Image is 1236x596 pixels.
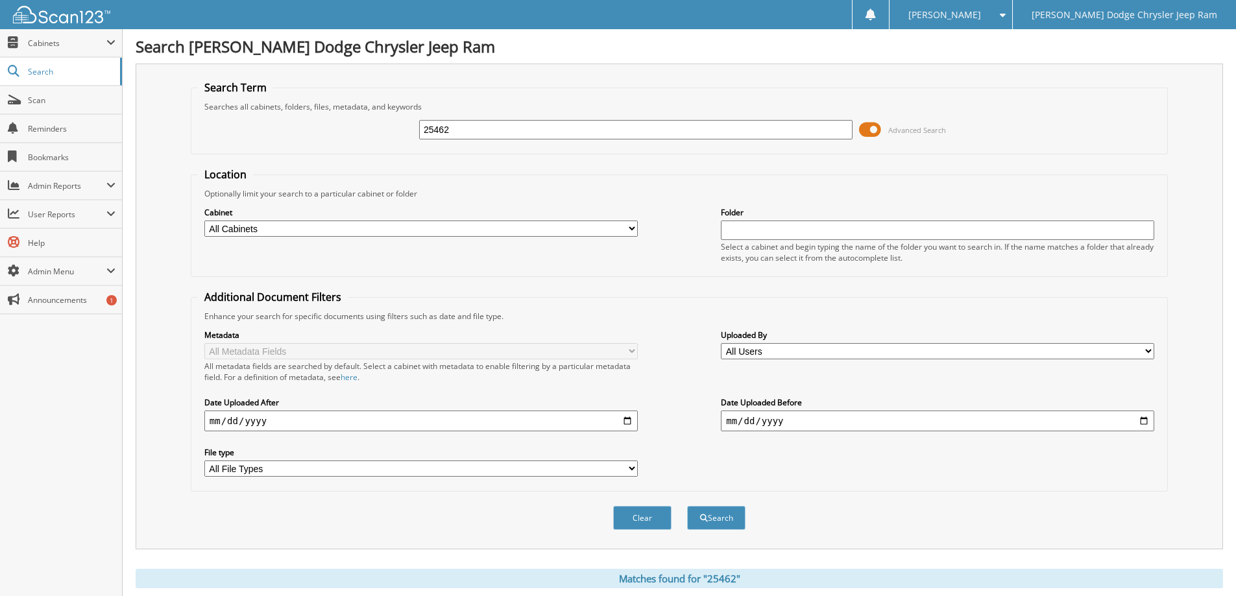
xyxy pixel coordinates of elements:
div: Optionally limit your search to a particular cabinet or folder [198,188,1161,199]
div: All metadata fields are searched by default. Select a cabinet with metadata to enable filtering b... [204,361,638,383]
legend: Additional Document Filters [198,290,348,304]
div: Searches all cabinets, folders, files, metadata, and keywords [198,101,1161,112]
legend: Search Term [198,80,273,95]
span: User Reports [28,209,106,220]
span: [PERSON_NAME] Dodge Chrysler Jeep Ram [1032,11,1217,19]
label: Folder [721,207,1154,218]
div: 1 [106,295,117,305]
span: Help [28,237,115,248]
span: Admin Menu [28,266,106,277]
img: scan123-logo-white.svg [13,6,110,23]
label: File type [204,447,638,458]
label: Metadata [204,329,638,340]
label: Date Uploaded After [204,397,638,408]
span: Advanced Search [888,125,946,135]
div: Enhance your search for specific documents using filters such as date and file type. [198,311,1161,322]
label: Cabinet [204,207,638,218]
div: Select a cabinet and begin typing the name of the folder you want to search in. If the name match... [721,241,1154,263]
span: Bookmarks [28,152,115,163]
input: end [721,411,1154,431]
label: Uploaded By [721,329,1154,340]
legend: Location [198,167,253,182]
span: Reminders [28,123,115,134]
span: [PERSON_NAME] [908,11,981,19]
input: start [204,411,638,431]
span: Scan [28,95,115,106]
label: Date Uploaded Before [721,397,1154,408]
button: Search [687,506,745,530]
button: Clear [613,506,672,530]
div: Matches found for "25462" [136,569,1223,588]
span: Admin Reports [28,180,106,191]
span: Search [28,66,114,77]
a: here [341,372,357,383]
span: Announcements [28,294,115,305]
span: Cabinets [28,38,106,49]
h1: Search [PERSON_NAME] Dodge Chrysler Jeep Ram [136,36,1223,57]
